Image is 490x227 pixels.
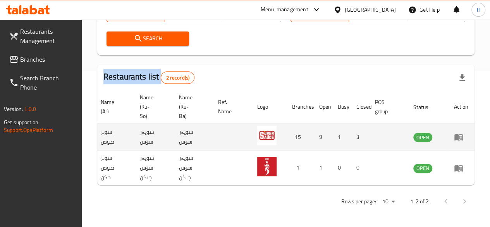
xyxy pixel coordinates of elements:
[410,197,429,206] p: 1-2 of 2
[24,104,36,114] span: 1.0.0
[375,97,398,116] span: POS group
[4,117,40,127] span: Get support on:
[332,123,350,151] td: 1
[179,93,203,121] span: Name (Ku-Ba)
[350,123,369,151] td: 3
[350,90,369,123] th: Closed
[476,5,480,14] span: H
[341,197,376,206] p: Rows per page:
[413,164,432,173] span: OPEN
[95,151,134,185] td: سوبر صوص جكن
[454,132,468,142] div: Menu
[95,123,134,151] td: سوبر صوص
[251,90,286,123] th: Logo
[103,71,194,84] h2: Restaurants list
[161,71,194,84] div: Total records count
[313,151,332,185] td: 1
[413,102,438,112] span: Status
[4,125,53,135] a: Support.OpsPlatform
[110,9,162,20] span: All
[140,93,163,121] span: Name (Ku-So)
[218,97,242,116] span: Ref. Name
[313,123,332,151] td: 9
[113,34,183,43] span: Search
[226,9,278,20] span: TMP
[345,5,396,14] div: [GEOGRAPHIC_DATA]
[332,90,350,123] th: Busy
[286,151,313,185] td: 1
[410,9,462,20] span: No
[4,104,23,114] span: Version:
[168,9,220,20] span: TGO
[173,151,212,185] td: سوپەر سۆس چیکن
[294,9,346,20] span: All
[257,157,277,176] img: Super Sauce Chicken
[21,90,475,185] table: enhanced table
[313,90,332,123] th: Open
[286,90,313,123] th: Branches
[107,31,189,46] button: Search
[3,50,82,69] a: Branches
[173,123,212,151] td: سوپەر سۆس
[20,55,76,64] span: Branches
[134,151,173,185] td: سوپەر سۆس چیکن
[20,73,76,92] span: Search Branch Phone
[257,126,277,145] img: Super Sauce
[161,74,194,81] span: 2 record(s)
[3,22,82,50] a: Restaurants Management
[3,69,82,97] a: Search Branch Phone
[20,27,76,45] span: Restaurants Management
[352,9,404,20] span: Yes
[101,97,124,116] span: Name (Ar)
[413,133,432,142] span: OPEN
[448,90,475,123] th: Action
[379,196,398,208] div: Rows per page:
[413,164,432,173] div: OPEN
[453,68,471,87] div: Export file
[350,151,369,185] td: 0
[332,151,350,185] td: 0
[286,123,313,151] td: 15
[134,123,173,151] td: سوپەر سۆس
[261,5,308,14] div: Menu-management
